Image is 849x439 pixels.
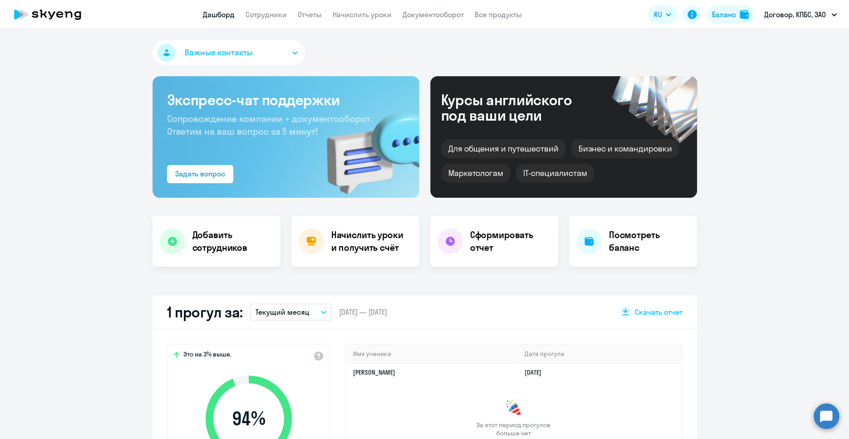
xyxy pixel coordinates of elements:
[402,10,464,19] a: Документооборот
[346,345,518,363] th: Имя ученика
[167,113,372,137] span: Сопровождение компании + документооборот. Ответим на ваш вопрос за 5 минут!
[609,229,690,254] h4: Посмотреть баланс
[298,10,322,19] a: Отчеты
[525,368,549,376] a: [DATE]
[250,303,332,321] button: Текущий месяц
[192,229,273,254] h4: Добавить сотрудников
[203,10,235,19] a: Дашборд
[167,303,243,321] h2: 1 прогул за:
[152,40,305,65] button: Важные контакты
[196,408,301,429] span: 94 %
[475,10,522,19] a: Все продукты
[353,368,395,376] a: [PERSON_NAME]
[470,229,551,254] h4: Сформировать отчет
[516,164,594,183] div: IT-специалистам
[255,307,309,317] p: Текущий месяц
[648,5,677,24] button: RU
[707,5,754,24] button: Балансbalance
[441,164,510,183] div: Маркетологам
[185,47,253,59] span: Важные контакты
[740,10,749,19] img: balance
[167,91,405,109] h3: Экспресс-чат поддержки
[712,9,736,20] div: Баланс
[175,168,225,179] div: Задать вопрос
[760,4,841,25] button: Договор, КПБС, ЗАО
[441,92,596,123] div: Курсы английского под ваши цели
[571,139,679,158] div: Бизнес и командировки
[183,350,231,361] span: Это на 3% выше,
[654,9,662,20] span: RU
[167,165,233,183] button: Задать вопрос
[476,421,552,437] span: За этот период прогулов больше нет
[764,9,826,20] p: Договор, КПБС, ЗАО
[339,307,387,317] span: [DATE] — [DATE]
[441,139,566,158] div: Для общения и путешествий
[505,399,523,417] img: congrats
[333,10,392,19] a: Начислить уроки
[331,229,410,254] h4: Начислить уроки и получить счёт
[245,10,287,19] a: Сотрудники
[635,307,682,317] span: Скачать отчет
[314,96,419,198] img: bg-img
[517,345,681,363] th: Дата прогула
